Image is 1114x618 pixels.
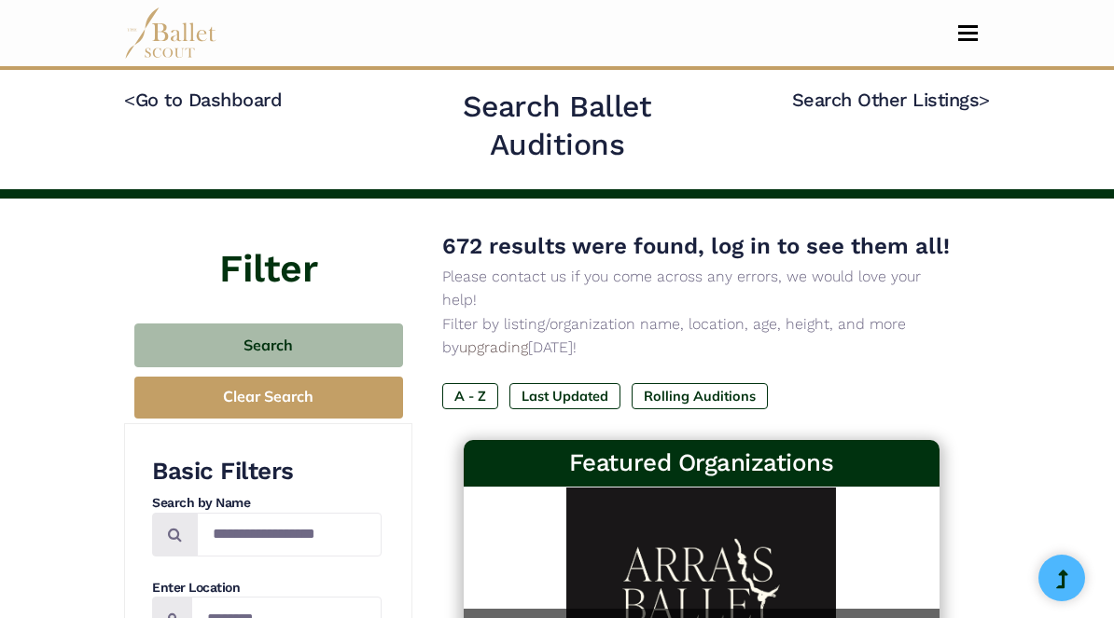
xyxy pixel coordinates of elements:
[124,89,282,111] a: <Go to Dashboard
[197,513,382,556] input: Search by names...
[479,447,925,479] h3: Featured Organizations
[134,323,403,367] button: Search
[397,88,716,165] h2: Search Ballet Auditions
[459,338,528,356] a: upgrading
[152,579,382,597] h4: Enter Location
[792,89,990,111] a: Search Other Listings>
[979,88,990,111] code: >
[134,377,403,419] button: Clear Search
[632,383,768,409] label: Rolling Auditions
[442,265,960,312] p: Please contact us if you come across any errors, we would love your help!
[946,24,990,42] button: Toggle navigation
[152,494,382,513] h4: Search by Name
[124,88,135,111] code: <
[152,456,382,488] h3: Basic Filters
[442,233,950,259] span: 672 results were found, log in to see them all!
[509,383,620,409] label: Last Updated
[442,383,498,409] label: A - Z
[124,199,412,295] h4: Filter
[442,312,960,360] p: Filter by listing/organization name, location, age, height, and more by [DATE]!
